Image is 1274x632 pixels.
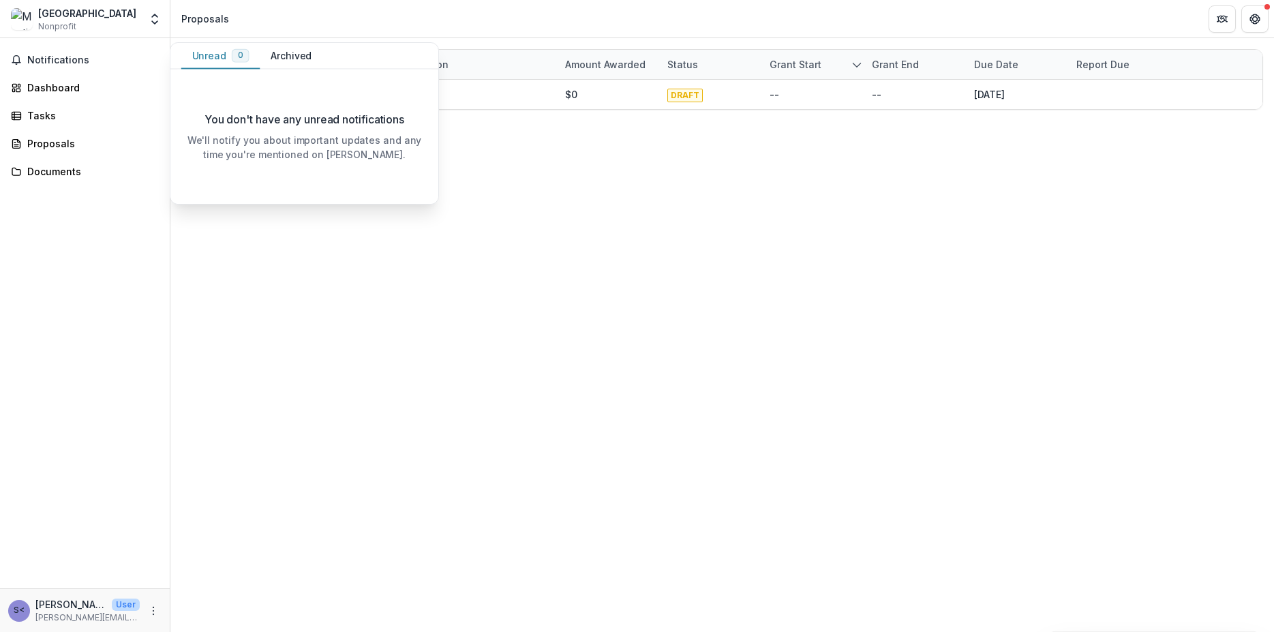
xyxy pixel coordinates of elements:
[761,50,864,79] div: Grant start
[974,87,1005,102] div: [DATE]
[1068,57,1138,72] div: Report Due
[386,50,557,79] div: Foundation
[851,59,862,70] svg: sorted descending
[1241,5,1269,33] button: Get Help
[5,49,164,71] button: Notifications
[557,57,654,72] div: Amount awarded
[112,599,140,611] p: User
[872,87,881,102] div: --
[260,43,322,70] button: Archived
[145,5,164,33] button: Open entity switcher
[11,8,33,30] img: Mystic Seaport Museum
[204,112,404,128] p: You don't have any unread notifications
[966,50,1068,79] div: Due Date
[864,50,966,79] div: Grant end
[14,606,25,615] div: Sarah Cahill <sarah.cahill@mysticseaport.org>
[35,612,140,624] p: [PERSON_NAME][EMAIL_ADDRESS][PERSON_NAME][DOMAIN_NAME]
[565,87,577,102] div: $0
[761,57,830,72] div: Grant start
[27,108,153,123] div: Tasks
[667,89,703,102] span: DRAFT
[557,50,659,79] div: Amount awarded
[38,6,136,20] div: [GEOGRAPHIC_DATA]
[5,132,164,155] a: Proposals
[27,55,159,66] span: Notifications
[864,57,927,72] div: Grant end
[770,87,779,102] div: --
[27,80,153,95] div: Dashboard
[38,20,76,33] span: Nonprofit
[659,50,761,79] div: Status
[35,597,106,612] p: [PERSON_NAME] <[PERSON_NAME][EMAIL_ADDRESS][PERSON_NAME][DOMAIN_NAME]>
[181,43,260,70] button: Unread
[659,57,706,72] div: Status
[5,160,164,183] a: Documents
[1068,50,1170,79] div: Report Due
[27,164,153,179] div: Documents
[5,104,164,127] a: Tasks
[5,76,164,99] a: Dashboard
[238,50,243,60] span: 0
[181,12,229,26] div: Proposals
[27,136,153,151] div: Proposals
[176,9,234,29] nav: breadcrumb
[181,133,427,161] p: We'll notify you about important updates and any time you're mentioned on [PERSON_NAME].
[1209,5,1236,33] button: Partners
[145,603,162,619] button: More
[966,57,1027,72] div: Due Date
